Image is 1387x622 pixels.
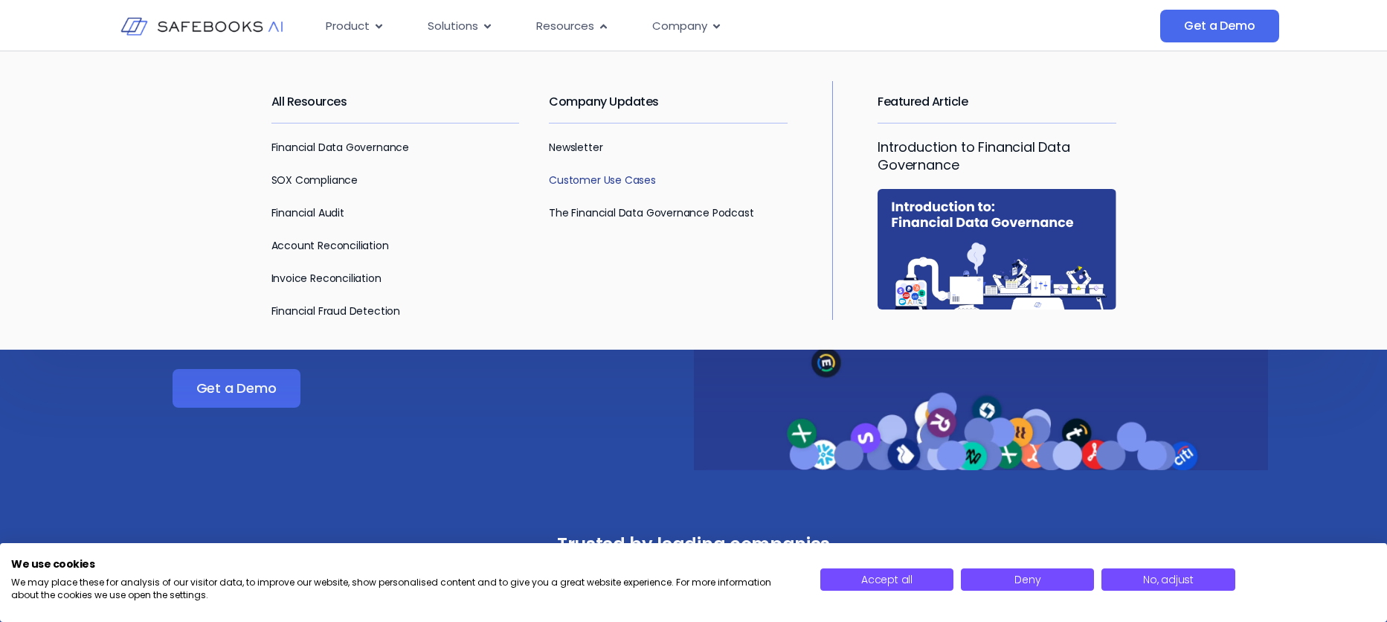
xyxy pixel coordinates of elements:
span: Deny [1014,572,1040,587]
span: Product [326,18,370,35]
a: The Financial Data Governance Podcast [549,205,753,220]
a: Get a Demo [1160,10,1278,42]
a: Customer Use Cases [549,173,656,187]
h2: Featured Article [878,81,1116,123]
span: Company [652,18,707,35]
button: Deny all cookies [961,568,1094,591]
nav: Menu [314,12,1011,41]
button: Accept all cookies [820,568,953,591]
span: No, adjust [1143,572,1194,587]
a: SOX Compliance [271,173,358,187]
span: Get a Demo [196,381,277,396]
h2: Company Updates [549,81,788,123]
a: Financial Fraud Detection [271,304,401,318]
a: Get a Demo [173,369,300,408]
p: We may place these for analysis of our visitor data, to improve our website, show personalised co... [11,577,798,602]
span: Accept all [861,572,913,587]
a: Invoice Reconciliation [271,271,382,286]
button: Adjust cookie preferences [1101,568,1235,591]
a: Newsletter [549,140,602,155]
span: Get a Demo [1184,19,1255,33]
a: Financial Audit [271,205,344,220]
a: Financial Data Governance [271,140,410,155]
a: Account Reconciliation [271,238,389,253]
a: All Resources [271,93,347,110]
span: Resources [536,18,594,35]
a: Introduction to Financial Data Governance [878,138,1070,174]
h2: We use cookies [11,557,798,571]
span: Solutions [428,18,478,35]
div: Menu Toggle [314,12,1011,41]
